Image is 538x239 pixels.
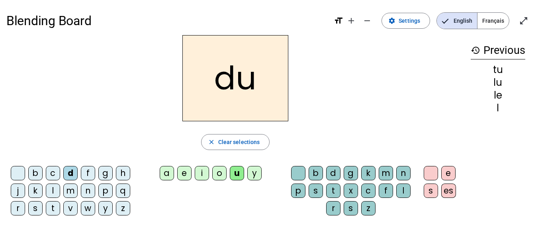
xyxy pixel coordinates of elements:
[182,35,288,121] h2: du
[399,16,420,26] span: Settings
[396,184,411,198] div: l
[471,41,525,59] h3: Previous
[309,166,323,180] div: b
[436,12,509,29] mat-button-toggle-group: Language selection
[201,134,270,150] button: Clear selections
[437,13,477,29] span: English
[441,166,456,180] div: e
[326,184,340,198] div: t
[291,184,305,198] div: p
[28,201,43,215] div: s
[346,16,356,26] mat-icon: add
[379,166,393,180] div: m
[361,166,376,180] div: k
[46,166,60,180] div: c
[519,16,528,26] mat-icon: open_in_full
[46,184,60,198] div: l
[63,201,78,215] div: v
[116,201,130,215] div: z
[388,17,395,24] mat-icon: settings
[471,45,480,55] mat-icon: history
[11,201,25,215] div: r
[116,184,130,198] div: q
[230,166,244,180] div: u
[195,166,209,180] div: i
[344,201,358,215] div: s
[11,184,25,198] div: j
[177,166,192,180] div: e
[381,13,430,29] button: Settings
[343,13,359,29] button: Increase font size
[98,184,113,198] div: p
[477,13,509,29] span: Français
[218,137,260,147] span: Clear selections
[81,166,95,180] div: f
[344,166,358,180] div: g
[362,16,372,26] mat-icon: remove
[361,201,376,215] div: z
[247,166,262,180] div: y
[424,184,438,198] div: s
[471,91,525,100] div: le
[116,166,130,180] div: h
[46,201,60,215] div: t
[208,138,215,146] mat-icon: close
[344,184,358,198] div: x
[334,16,343,26] mat-icon: format_size
[28,166,43,180] div: b
[441,184,456,198] div: es
[326,166,340,180] div: d
[309,184,323,198] div: s
[379,184,393,198] div: f
[160,166,174,180] div: a
[396,166,411,180] div: n
[81,184,95,198] div: n
[28,184,43,198] div: k
[81,201,95,215] div: w
[471,78,525,87] div: lu
[516,13,532,29] button: Enter full screen
[326,201,340,215] div: r
[471,65,525,75] div: tu
[63,184,78,198] div: m
[98,166,113,180] div: g
[212,166,227,180] div: o
[98,201,113,215] div: y
[359,13,375,29] button: Decrease font size
[361,184,376,198] div: c
[63,166,78,180] div: d
[471,103,525,113] div: l
[6,8,327,34] h1: Blending Board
